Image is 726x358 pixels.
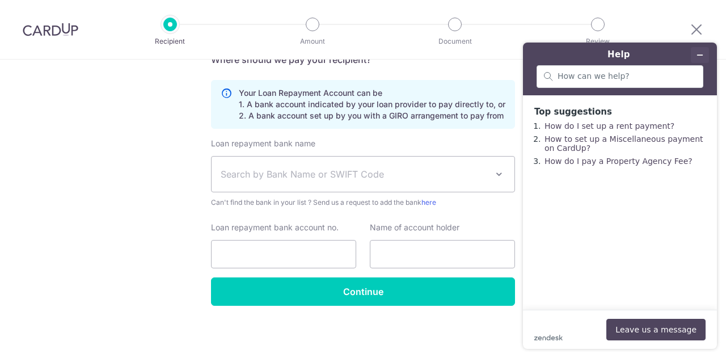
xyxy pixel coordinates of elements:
[370,222,459,233] label: Name of account holder
[211,53,515,66] h5: Where should we pay your recipient?
[26,8,49,18] span: Help
[514,33,726,358] iframe: Find more information here
[211,222,339,233] label: Loan repayment bank account no.
[221,167,487,181] span: Search by Bank Name or SWIFT Code
[271,36,354,47] p: Amount
[239,87,505,121] p: Your Loan Repayment Account can be 1. A bank account indicated by your loan provider to pay direc...
[211,138,315,149] label: Loan repayment bank name
[211,197,515,208] span: Can't find the bank in your list ? Send us a request to add the bank
[413,36,497,47] p: Document
[421,198,436,207] a: here
[23,23,78,36] img: CardUp
[211,277,515,306] input: Continue
[128,36,212,47] p: Recipient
